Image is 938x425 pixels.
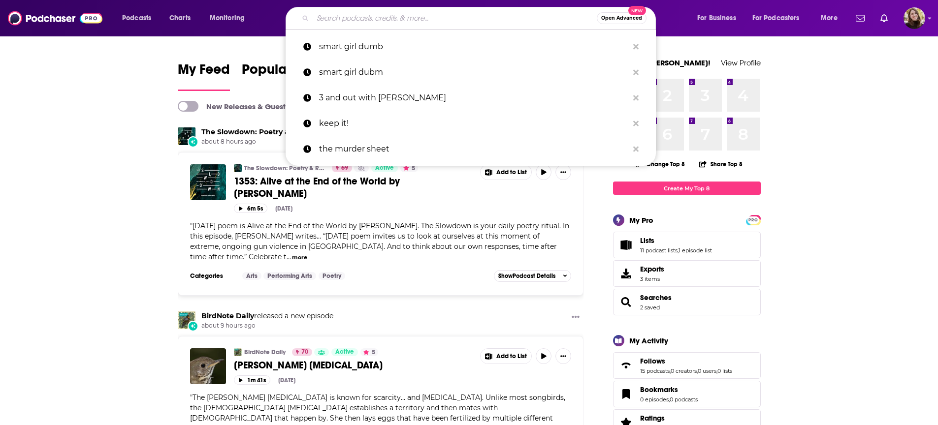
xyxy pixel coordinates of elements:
a: BirdNote Daily [244,348,286,356]
a: 1 episode list [679,247,712,254]
p: smart girl dumb [319,34,628,60]
span: Bookmarks [613,381,761,407]
span: Follows [613,352,761,379]
button: open menu [115,10,164,26]
p: keep it! [319,111,628,136]
button: 5 [400,164,418,172]
a: Create My Top 8 [613,182,761,195]
span: Add to List [496,169,527,176]
p: smart girl dubm [319,60,628,85]
span: Ratings [640,414,665,423]
button: Show More Button [555,164,571,180]
a: 15 podcasts [640,367,670,374]
img: BirdNote Daily [234,348,242,356]
a: Exports [613,260,761,287]
a: New Releases & Guests Only [178,101,307,112]
button: Show More Button [568,311,583,324]
span: 70 [301,347,308,357]
a: the murder sheet [286,136,656,162]
a: 3 and out with [PERSON_NAME] [286,85,656,111]
img: Podchaser - Follow, Share and Rate Podcasts [8,9,102,28]
img: The Slowdown: Poetry & Reflection Daily [234,164,242,172]
span: My Feed [178,61,230,84]
span: For Business [697,11,736,25]
input: Search podcasts, credits, & more... [313,10,597,26]
span: Active [335,347,354,357]
span: 1353: Alive at the End of the World by [PERSON_NAME] [234,175,400,200]
button: Show More Button [555,348,571,364]
img: The Slowdown: Poetry & Reflection Daily [178,127,195,145]
span: 3 items [640,275,664,282]
a: 0 users [698,367,716,374]
a: 0 creators [671,367,697,374]
span: , [697,367,698,374]
div: [DATE] [275,205,292,212]
button: open menu [203,10,258,26]
img: 1353: Alive at the End of the World by Saeed Jones [190,164,226,200]
h3: released a new episode [201,311,333,321]
a: Lists [616,238,636,252]
button: Share Top 8 [699,154,743,174]
span: For Podcasters [752,11,800,25]
p: the murder sheet [319,136,628,162]
div: My Activity [629,336,668,345]
a: 69 [332,164,352,172]
a: Searches [640,293,672,302]
a: Poetry [319,272,345,280]
a: Show notifications dropdown [852,10,869,27]
span: Open Advanced [601,16,642,21]
span: Exports [640,265,664,273]
span: Lists [640,236,654,245]
span: Active [375,163,394,173]
span: 69 [341,163,348,173]
a: View Profile [721,58,761,67]
a: smart girl dumb [286,34,656,60]
button: Open AdvancedNew [597,12,647,24]
img: Bicknell's Thrush [190,348,226,384]
span: Lists [613,232,761,258]
div: [DATE] [278,377,295,384]
a: Charts [163,10,196,26]
span: Searches [613,289,761,315]
a: Popular Feed [242,61,325,91]
button: Change Top 8 [630,158,691,170]
a: Show notifications dropdown [876,10,892,27]
a: PRO [747,216,759,223]
a: Active [371,164,398,172]
span: Show Podcast Details [498,273,555,279]
button: open menu [746,10,814,26]
a: The Slowdown: Poetry & Reflection Daily [201,127,349,136]
span: Charts [169,11,191,25]
a: 1353: Alive at the End of the World by [PERSON_NAME] [234,175,473,200]
span: Podcasts [122,11,151,25]
button: 5 [360,348,378,356]
span: Logged in as katiefuchs [904,7,925,29]
button: Show More Button [481,165,532,180]
span: ... [287,252,291,261]
span: Bookmarks [640,385,678,394]
button: more [292,253,307,262]
button: 1m 41s [234,375,270,385]
span: New [628,6,646,15]
h3: released a new episode [201,127,428,137]
a: 0 lists [717,367,732,374]
a: Follows [640,357,732,365]
a: smart girl dubm [286,60,656,85]
a: Searches [616,295,636,309]
a: Welcome [PERSON_NAME]! [613,58,711,67]
a: 70 [292,348,312,356]
a: Bookmarks [640,385,698,394]
span: Follows [640,357,665,365]
a: Ratings [640,414,690,423]
span: , [670,367,671,374]
span: about 8 hours ago [201,138,428,146]
a: BirdNote Daily [178,311,195,329]
span: [DATE] poem is Alive at the End of the World by [PERSON_NAME]. The Slowdown is your daily poetry ... [190,221,569,261]
a: BirdNote Daily [201,311,254,320]
button: open menu [690,10,748,26]
span: Monitoring [210,11,245,25]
